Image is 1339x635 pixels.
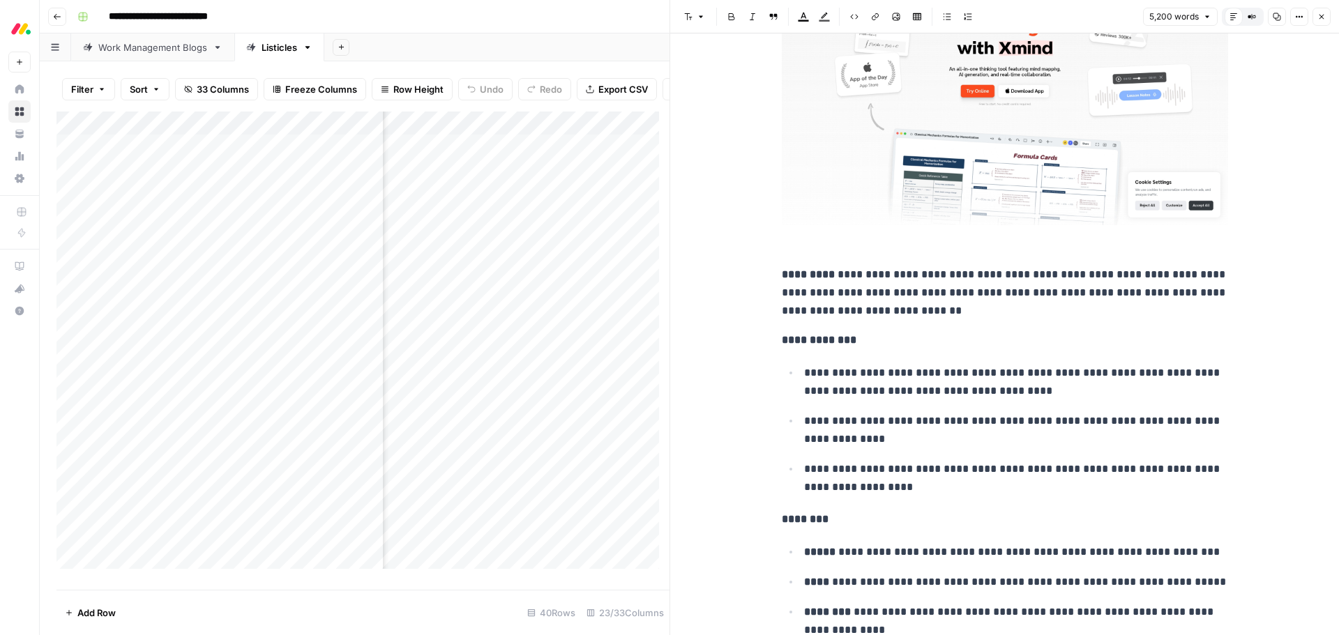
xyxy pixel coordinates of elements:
span: Sort [130,82,148,96]
button: Sort [121,78,169,100]
a: Browse [8,100,31,123]
a: AirOps Academy [8,255,31,277]
button: Row Height [372,78,453,100]
button: Export CSV [577,78,657,100]
button: Freeze Columns [264,78,366,100]
span: 33 Columns [197,82,249,96]
a: Listicles [234,33,324,61]
a: Your Data [8,123,31,145]
a: Work Management Blogs [71,33,234,61]
button: Redo [518,78,571,100]
button: 5,200 words [1143,8,1218,26]
span: Redo [540,82,562,96]
a: Usage [8,145,31,167]
img: Monday.com Logo [8,16,33,41]
span: Freeze Columns [285,82,357,96]
button: 33 Columns [175,78,258,100]
span: Undo [480,82,504,96]
button: Add Row [56,602,124,624]
button: Undo [458,78,513,100]
button: Help + Support [8,300,31,322]
span: Filter [71,82,93,96]
span: Row Height [393,82,444,96]
span: Export CSV [598,82,648,96]
div: 23/33 Columns [581,602,669,624]
div: Listicles [262,40,297,54]
div: Work Management Blogs [98,40,207,54]
div: What's new? [9,278,30,299]
button: Workspace: Monday.com [8,11,31,46]
button: What's new? [8,277,31,300]
div: 40 Rows [522,602,581,624]
span: 5,200 words [1149,10,1199,23]
a: Settings [8,167,31,190]
span: Add Row [77,606,116,620]
button: Filter [62,78,115,100]
a: Home [8,78,31,100]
